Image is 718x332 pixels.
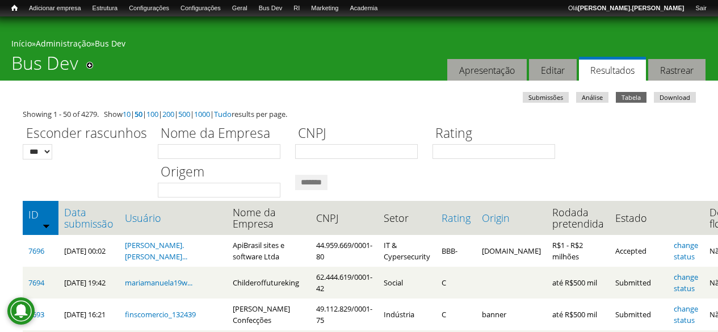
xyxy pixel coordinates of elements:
td: C [436,299,476,330]
label: Esconder rascunhos [23,124,150,144]
td: IT & Cypersecurity [378,235,436,267]
a: Tudo [214,109,232,119]
a: Marketing [305,3,344,14]
a: Olá[PERSON_NAME].[PERSON_NAME] [562,3,690,14]
td: [DATE] 19:42 [58,267,119,299]
a: Tabela [616,92,646,103]
td: 62.444.619/0001-42 [310,267,378,299]
a: RI [288,3,305,14]
h1: Bus Dev [11,52,78,81]
a: Rating [442,212,471,224]
td: Childeroffutureking [227,267,310,299]
a: Usuário [125,212,221,224]
span: Início [11,4,18,12]
a: Geral [226,3,253,14]
a: ID [28,209,53,220]
td: 49.112.829/0001-75 [310,299,378,330]
a: 100 [146,109,158,119]
strong: [PERSON_NAME].[PERSON_NAME] [578,5,684,11]
label: Nome da Empresa [158,124,288,144]
div: Showing 1 - 50 of 4279. Show | | | | | | results per page. [23,108,695,120]
a: Sair [690,3,712,14]
a: Submissões [523,92,569,103]
td: Submitted [610,299,668,330]
label: Rating [433,124,562,144]
a: 7694 [28,278,44,288]
a: Data submissão [64,207,114,229]
a: Origin [482,212,541,224]
td: Social [378,267,436,299]
a: 50 [135,109,142,119]
th: CNPJ [310,201,378,235]
th: Estado [610,201,668,235]
td: BBB- [436,235,476,267]
a: finscomercio_132439 [125,309,196,320]
a: Configurações [175,3,226,14]
a: Análise [576,92,608,103]
a: 10 [123,109,131,119]
a: 7696 [28,246,44,256]
label: Origem [158,162,288,183]
td: Indústria [378,299,436,330]
a: Download [654,92,696,103]
a: Resultados [579,57,646,81]
a: change status [674,240,698,262]
a: change status [674,272,698,293]
a: 200 [162,109,174,119]
th: Rodada pretendida [547,201,610,235]
a: Bus Dev [253,3,288,14]
td: até R$500 mil [547,299,610,330]
a: Rastrear [648,59,706,81]
td: [DOMAIN_NAME] [476,235,547,267]
td: [DATE] 00:02 [58,235,119,267]
img: ordem crescente [43,222,50,229]
a: Bus Dev [95,38,125,49]
a: 7693 [28,309,44,320]
a: Início [6,3,23,14]
a: Academia [344,3,383,14]
a: Adicionar empresa [23,3,87,14]
td: banner [476,299,547,330]
div: » » [11,38,707,52]
td: 44.959.669/0001-80 [310,235,378,267]
td: R$1 - R$2 milhões [547,235,610,267]
a: Administração [36,38,91,49]
a: change status [674,304,698,325]
td: [DATE] 16:21 [58,299,119,330]
td: [PERSON_NAME] Confecções [227,299,310,330]
td: até R$500 mil [547,267,610,299]
label: CNPJ [295,124,425,144]
a: 500 [178,109,190,119]
a: Apresentação [447,59,527,81]
a: [PERSON_NAME].[PERSON_NAME]... [125,240,187,262]
td: C [436,267,476,299]
a: Estrutura [87,3,124,14]
th: Nome da Empresa [227,201,310,235]
th: Setor [378,201,436,235]
a: Configurações [123,3,175,14]
td: ApiBrasil sites e software Ltda [227,235,310,267]
td: Submitted [610,267,668,299]
a: Editar [529,59,577,81]
a: 1000 [194,109,210,119]
a: mariamanuela19w... [125,278,192,288]
a: Início [11,38,32,49]
td: Accepted [610,235,668,267]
